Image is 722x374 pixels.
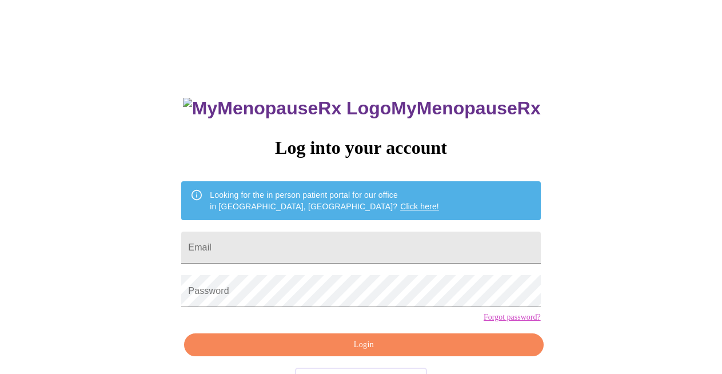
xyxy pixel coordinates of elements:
[183,98,391,119] img: MyMenopauseRx Logo
[184,333,543,357] button: Login
[197,338,530,352] span: Login
[181,137,540,158] h3: Log into your account
[210,185,439,217] div: Looking for the in person patient portal for our office in [GEOGRAPHIC_DATA], [GEOGRAPHIC_DATA]?
[183,98,541,119] h3: MyMenopauseRx
[400,202,439,211] a: Click here!
[484,313,541,322] a: Forgot password?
